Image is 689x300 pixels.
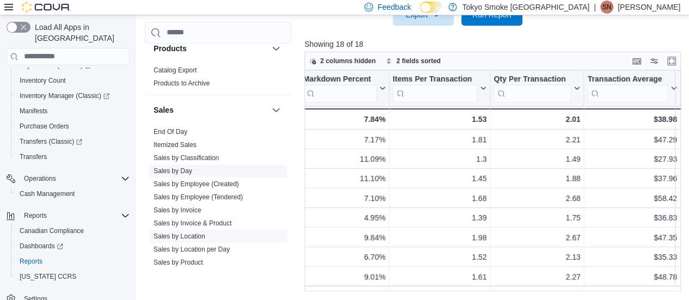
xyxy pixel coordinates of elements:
button: Reports [11,254,134,269]
div: 1.53 [392,113,486,126]
span: Dark Mode [420,13,420,14]
h3: Products [154,42,187,53]
span: Inventory Manager (Classic) [15,89,130,102]
div: 1.81 [392,133,486,146]
a: Sales by Day [154,167,192,174]
a: Dashboards [15,240,68,253]
span: Catalog Export [154,65,197,74]
input: Dark Mode [420,2,443,13]
a: Sales by Employee (Tendered) [154,193,243,200]
button: Canadian Compliance [11,223,134,238]
span: Transfers [15,150,130,163]
span: SN [602,1,612,14]
span: [US_STATE] CCRS [20,272,76,281]
span: 2 columns hidden [320,57,376,65]
div: 1.98 [392,231,486,244]
div: Qty Per Transaction [493,74,571,102]
div: $36.83 [587,211,676,224]
div: $35.33 [587,250,676,264]
button: Purchase Orders [11,119,134,134]
span: Operations [20,172,130,185]
a: Inventory Manager (Classic) [11,88,134,103]
button: Products [154,42,267,53]
span: Reports [15,255,130,268]
span: 2 fields sorted [397,57,441,65]
a: Transfers (Classic) [15,135,87,148]
div: Markdown Percent [303,74,376,102]
div: $47.35 [587,231,676,244]
button: Enter fullscreen [665,54,678,68]
a: Manifests [15,105,52,118]
div: 2.27 [493,270,580,283]
div: Qty Per Transaction [493,74,571,84]
button: Keyboard shortcuts [630,54,643,68]
span: Transfers (Classic) [15,135,130,148]
a: Sales by Classification [154,154,219,161]
a: Sales by Location [154,232,205,240]
div: 2.67 [493,231,580,244]
div: 2.13 [493,250,580,264]
div: $58.42 [587,192,676,205]
a: Sales by Product [154,258,203,266]
div: 1.45 [392,172,486,185]
div: $47.29 [587,133,676,146]
a: Sales by Invoice [154,206,201,213]
span: Reports [20,257,42,266]
div: 1.68 [392,192,486,205]
div: Transaction Average [587,74,668,84]
a: [US_STATE] CCRS [15,270,81,283]
a: Reports [15,255,47,268]
button: Operations [2,171,134,186]
div: 2.01 [493,113,580,126]
div: 1.49 [493,152,580,166]
h3: Sales [154,104,174,115]
span: Dashboards [15,240,130,253]
span: Feedback [377,2,411,13]
span: Manifests [15,105,130,118]
span: Sales by Employee (Created) [154,179,239,188]
button: Sales [270,103,283,116]
a: Sales by Invoice & Product [154,219,231,226]
span: Inventory Manager (Classic) [20,91,109,100]
span: Dashboards [20,242,63,250]
span: End Of Day [154,127,187,136]
a: Inventory Manager (Classic) [15,89,114,102]
span: Transfers [20,152,47,161]
div: $38.98 [587,113,676,126]
div: 1.61 [392,270,486,283]
span: Reports [20,209,130,222]
a: Sales by Location per Day [154,245,230,253]
a: Itemized Sales [154,140,197,148]
div: 1.75 [493,211,580,224]
div: 11.10% [303,172,385,185]
button: 2 columns hidden [305,54,380,68]
p: Showing 18 of 18 [304,39,685,50]
div: 7.10% [303,192,385,205]
a: Products to Archive [154,79,210,87]
div: 1.52 [392,250,486,264]
a: Canadian Compliance [15,224,88,237]
div: 7.17% [303,133,385,146]
a: Catalog Export [154,66,197,74]
span: Operations [24,174,56,183]
div: Stephanie Neblett [600,1,613,14]
button: Reports [2,208,134,223]
button: Qty Per Transaction [493,74,580,102]
span: Sales by Classification [154,153,219,162]
span: Sales by Invoice [154,205,201,214]
span: Load All Apps in [GEOGRAPHIC_DATA] [31,22,130,44]
button: Sales [154,104,267,115]
button: Transaction Average [587,74,676,102]
div: Products [145,63,291,94]
div: $27.93 [587,152,676,166]
a: Inventory Count [15,74,70,87]
a: Purchase Orders [15,120,74,133]
span: Itemized Sales [154,140,197,149]
div: Markdown Percent [303,74,376,84]
div: 9.01% [303,270,385,283]
button: Operations [20,172,60,185]
span: Manifests [20,107,47,115]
